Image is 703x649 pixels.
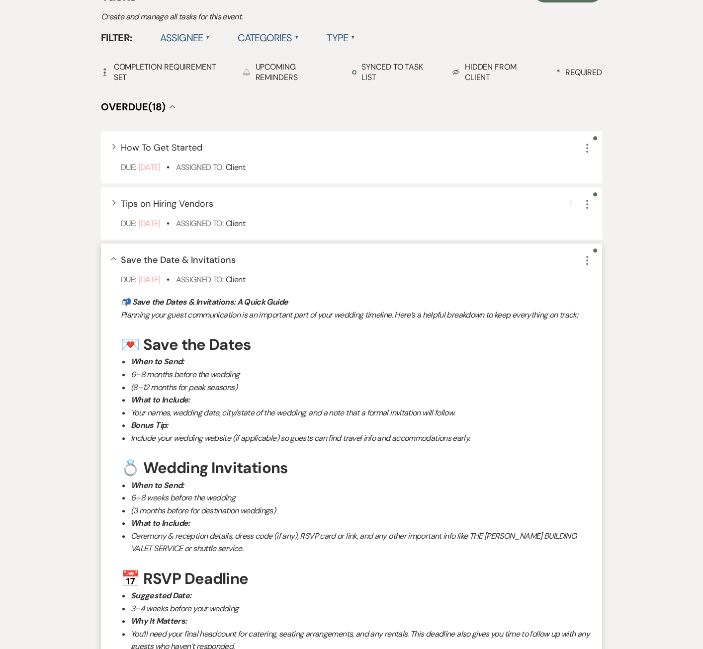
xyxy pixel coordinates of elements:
span: Save the Date & Invitations [121,254,236,266]
em: 6–8 weeks before the wedding [131,492,235,503]
span: Assigned To: [176,162,223,172]
em: 6–8 months before the wedding [131,369,239,380]
div: Synced to task list [352,62,438,82]
button: Overdue(18) [101,102,176,112]
span: Assigned To: [176,218,223,229]
span: Client [226,162,245,172]
span: Client [226,218,245,229]
span: ▲ [351,34,355,42]
div: Completion Requirement Set [101,62,228,82]
span: Due: [121,162,136,172]
span: [DATE] [138,218,160,229]
button: Save the Date & Invitations [121,255,236,264]
span: [DATE] [138,162,160,172]
label: Type [327,29,355,47]
strong: Suggested Date: [131,590,191,601]
span: Tips on Hiring Vendors [121,198,213,210]
strong: 📅 RSVP Deadline [121,568,248,589]
strong: When to Send: [131,356,184,367]
li: Ceremony & reception details, dress code (if any), RSVP card or link, and any other important inf... [131,530,592,555]
span: Due: [121,274,136,285]
li: Include your wedding website (if applicable) so guests can find travel info and accommodations ea... [131,432,592,445]
em: 3–4 weeks before your wedding [131,603,238,614]
div: Hidden from Client [452,62,542,82]
div: Required [556,67,602,78]
strong: 💍 Wedding Invitations [121,458,288,478]
span: Overdue (18) [101,100,166,113]
label: Categories [238,29,299,47]
strong: Bonus Tip: [131,420,168,430]
span: [DATE] [138,274,160,285]
span: ▲ [206,34,210,42]
em: (3 months before for destination weddings) [131,505,275,516]
b: • [167,162,169,172]
strong: What to Include: [131,395,190,405]
div: Upcoming Reminders [243,62,338,82]
li: Your names, wedding date, city/state of the wedding, and a note that a formal invitation will fol... [131,406,592,419]
span: Filter: [101,30,132,45]
em: (8–12 months for peak seasons) [131,382,237,393]
span: Client [226,274,245,285]
b: • [167,274,169,285]
p: Planning your guest communication is an important part of your wedding timeline. Here’s a helpful... [121,309,592,322]
button: How To Get Started [121,143,202,152]
strong: 💌 Save the Dates [121,334,251,355]
b: • [167,218,169,229]
strong: When to Send: [131,480,184,490]
strong: What to Include: [131,518,190,528]
label: Assignee [160,29,210,47]
p: Create and manage all tasks for this event. [101,10,449,23]
strong: 📬 Save the Dates & Invitations: A Quick Guide [121,297,288,307]
span: Assigned To: [176,274,223,285]
button: Tips on Hiring Vendors [121,199,213,208]
span: ▲ [295,34,299,42]
span: Due: [121,218,136,229]
strong: Why It Matters: [131,616,186,626]
span: How To Get Started [121,142,202,154]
